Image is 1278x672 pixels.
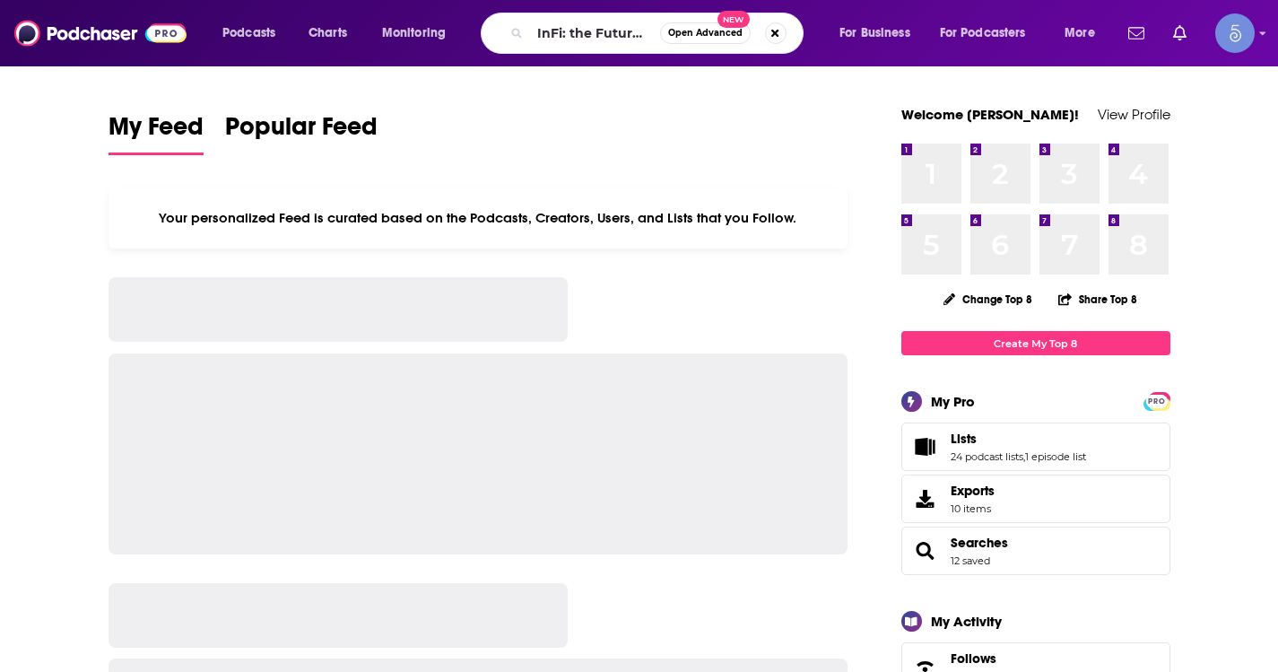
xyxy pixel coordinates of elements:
[931,613,1002,630] div: My Activity
[530,19,660,48] input: Search podcasts, credits, & more...
[908,434,943,459] a: Lists
[1146,394,1168,407] a: PRO
[1215,13,1255,53] button: Show profile menu
[1215,13,1255,53] span: Logged in as Spiral5-G1
[109,111,204,153] span: My Feed
[222,21,275,46] span: Podcasts
[369,19,469,48] button: open menu
[717,11,750,28] span: New
[827,19,933,48] button: open menu
[901,475,1170,523] a: Exports
[951,431,1086,447] a: Lists
[660,22,751,44] button: Open AdvancedNew
[928,19,1052,48] button: open menu
[109,111,204,155] a: My Feed
[908,538,943,563] a: Searches
[1098,106,1170,123] a: View Profile
[940,21,1026,46] span: For Podcasters
[668,29,743,38] span: Open Advanced
[933,288,1044,310] button: Change Top 8
[901,106,1079,123] a: Welcome [PERSON_NAME]!
[951,450,1023,463] a: 24 podcast lists
[1166,18,1194,48] a: Show notifications dropdown
[382,21,446,46] span: Monitoring
[297,19,358,48] a: Charts
[1052,19,1117,48] button: open menu
[951,502,995,515] span: 10 items
[951,483,995,499] span: Exports
[1065,21,1095,46] span: More
[309,21,347,46] span: Charts
[951,431,977,447] span: Lists
[1146,395,1168,408] span: PRO
[109,188,848,249] div: Your personalized Feed is curated based on the Podcasts, Creators, Users, and Lists that you Follow.
[901,423,1170,471] span: Lists
[1215,13,1255,53] img: User Profile
[951,535,1008,551] a: Searches
[1023,450,1025,463] span: ,
[901,331,1170,355] a: Create My Top 8
[14,16,187,50] img: Podchaser - Follow, Share and Rate Podcasts
[908,486,943,511] span: Exports
[839,21,910,46] span: For Business
[901,527,1170,575] span: Searches
[1121,18,1152,48] a: Show notifications dropdown
[1025,450,1086,463] a: 1 episode list
[951,554,990,567] a: 12 saved
[951,650,1115,667] a: Follows
[931,393,975,410] div: My Pro
[210,19,299,48] button: open menu
[225,111,378,153] span: Popular Feed
[498,13,821,54] div: Search podcasts, credits, & more...
[951,650,996,667] span: Follows
[1057,282,1138,317] button: Share Top 8
[225,111,378,155] a: Popular Feed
